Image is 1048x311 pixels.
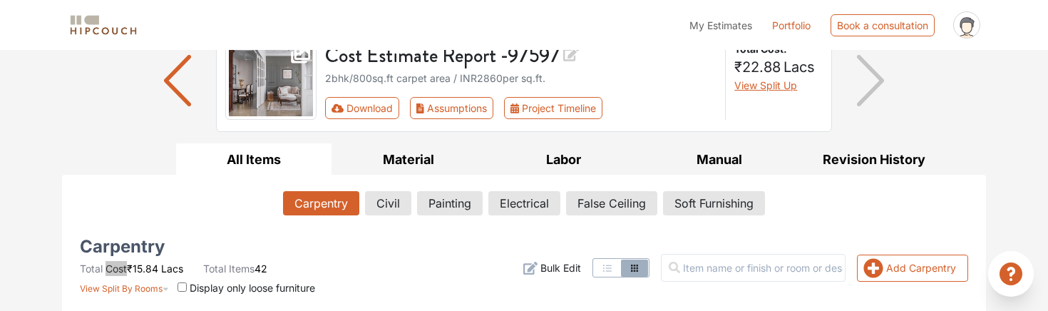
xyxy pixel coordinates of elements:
button: Civil [365,191,411,215]
button: Project Timeline [504,97,602,119]
img: gallery [225,41,317,120]
span: ₹22.88 [734,58,781,76]
button: Material [332,143,487,175]
h5: Carpentry [80,241,165,253]
div: Toolbar with button groups [325,97,717,119]
button: View Split Up [734,78,797,93]
button: Manual [642,143,797,175]
span: logo-horizontal.svg [68,9,139,41]
span: Total Cost [80,262,127,275]
a: Portfolio [772,18,811,33]
span: View Split Up [734,79,797,91]
button: Labor [486,143,642,175]
li: 42 [203,261,267,276]
button: Revision History [796,143,952,175]
button: Soft Furnishing [663,191,765,215]
input: Item name or finish or room or description [661,254,846,282]
span: Lacs [784,58,815,76]
span: Lacs [161,262,183,275]
div: First group [325,97,614,119]
div: 2bhk / 800 sq.ft carpet area / INR 2860 per sq.ft. [325,71,717,86]
button: False Ceiling [566,191,657,215]
h3: Cost Estimate Report - 97597 [325,41,717,68]
button: Painting [417,191,483,215]
div: Book a consultation [831,14,935,36]
span: Total Items [203,262,255,275]
button: Electrical [488,191,560,215]
button: Add Carpentry [857,255,968,282]
span: Display only loose furniture [190,282,315,294]
span: My Estimates [689,19,752,31]
span: Bulk Edit [540,260,581,275]
button: Assumptions [410,97,493,119]
img: arrow right [857,55,885,106]
button: Bulk Edit [523,260,581,275]
span: ₹15.84 [127,262,158,275]
button: All Items [176,143,332,175]
span: View Split By Rooms [80,283,163,294]
img: logo-horizontal.svg [68,13,139,38]
button: Carpentry [283,191,359,215]
button: Download [325,97,400,119]
img: arrow left [164,55,192,106]
button: View Split By Rooms [80,276,169,295]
